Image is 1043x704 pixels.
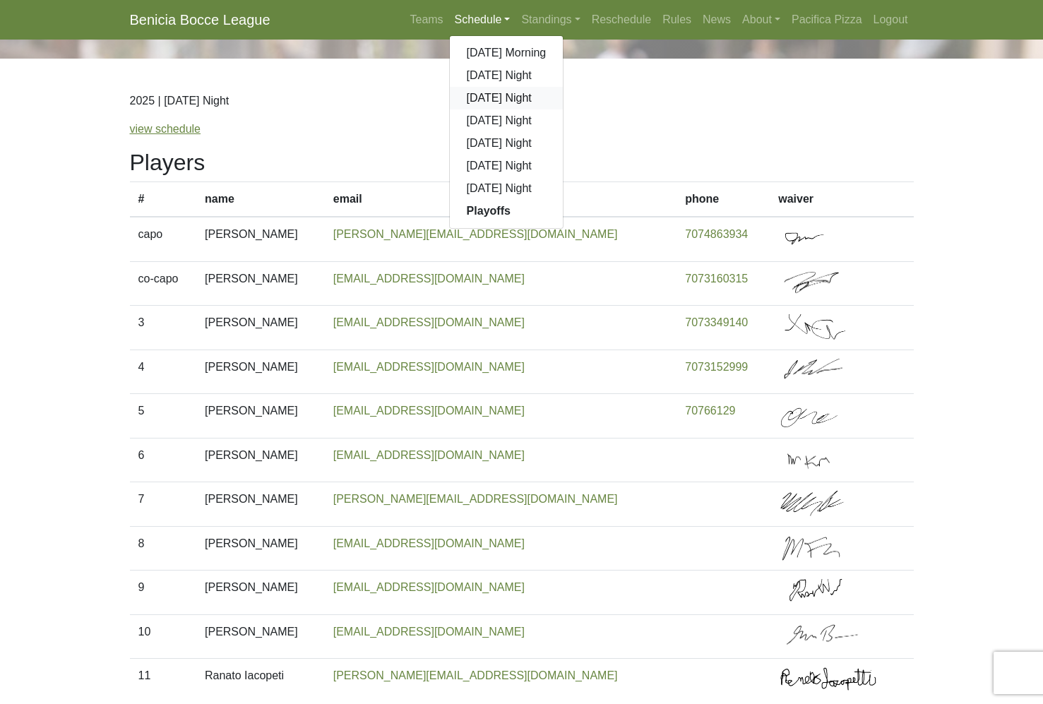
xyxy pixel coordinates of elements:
[130,182,197,217] th: #
[778,402,884,429] img: signed at 3/1/25 9:59am
[196,394,325,438] td: [PERSON_NAME]
[677,182,770,217] th: phone
[450,42,564,64] a: [DATE] Morning
[449,6,516,34] a: Schedule
[333,316,525,328] a: [EMAIL_ADDRESS][DOMAIN_NAME]
[196,614,325,659] td: [PERSON_NAME]
[685,316,748,328] a: 7073349140
[685,405,735,417] a: 70766129
[449,35,564,229] div: Schedule
[130,659,197,703] td: 11
[778,359,884,386] img: signed at 3/1/25 11:55am
[333,493,618,505] a: [PERSON_NAME][EMAIL_ADDRESS][DOMAIN_NAME]
[333,626,525,638] a: [EMAIL_ADDRESS][DOMAIN_NAME]
[130,123,201,135] a: view schedule
[450,155,564,177] a: [DATE] Night
[130,261,197,306] td: co-capo
[130,394,197,438] td: 5
[450,132,564,155] a: [DATE] Night
[333,405,525,417] a: [EMAIL_ADDRESS][DOMAIN_NAME]
[778,579,884,606] img: signed at 3/2/25 8:02pm
[196,438,325,482] td: [PERSON_NAME]
[685,228,748,240] a: 7074863934
[130,93,914,109] p: 2025 | [DATE] Night
[467,205,511,217] strong: Playoffs
[515,6,585,34] a: Standings
[778,491,884,518] img: signed at 3/1/25 11:55am
[685,361,748,373] a: 7073152999
[196,571,325,615] td: [PERSON_NAME]
[657,6,697,34] a: Rules
[778,535,884,562] img: signed at 3/4/25 7:25pm
[770,182,913,217] th: waiver
[778,314,884,341] img: signed at 3/1/25 12:00pm
[196,182,325,217] th: name
[778,667,884,694] img: signed at 3/1/25 11:46am
[586,6,657,34] a: Reschedule
[130,149,914,176] h2: Players
[450,200,564,222] a: Playoffs
[196,306,325,350] td: [PERSON_NAME]
[130,571,197,615] td: 9
[130,438,197,482] td: 6
[196,261,325,306] td: [PERSON_NAME]
[737,6,786,34] a: About
[685,273,748,285] a: 7073160315
[450,87,564,109] a: [DATE] Night
[130,217,197,261] td: capo
[196,217,325,261] td: [PERSON_NAME]
[697,6,737,34] a: News
[786,6,868,34] a: Pacifica Pizza
[130,350,197,394] td: 4
[196,350,325,394] td: [PERSON_NAME]
[130,6,270,34] a: Benicia Bocce League
[333,537,525,549] a: [EMAIL_ADDRESS][DOMAIN_NAME]
[333,273,525,285] a: [EMAIL_ADDRESS][DOMAIN_NAME]
[196,659,325,703] td: Ranato Iacopeti
[333,449,525,461] a: [EMAIL_ADDRESS][DOMAIN_NAME]
[130,482,197,527] td: 7
[325,182,677,217] th: email
[333,669,618,681] a: [PERSON_NAME][EMAIL_ADDRESS][DOMAIN_NAME]
[333,228,618,240] a: [PERSON_NAME][EMAIL_ADDRESS][DOMAIN_NAME]
[450,64,564,87] a: [DATE] Night
[450,109,564,132] a: [DATE] Night
[404,6,448,34] a: Teams
[778,226,884,253] img: signed at 3/1/25 10:34am
[778,270,884,297] img: signed at 3/2/25 4:42pm
[130,526,197,571] td: 8
[333,361,525,373] a: [EMAIL_ADDRESS][DOMAIN_NAME]
[333,581,525,593] a: [EMAIL_ADDRESS][DOMAIN_NAME]
[868,6,914,34] a: Logout
[196,482,325,527] td: [PERSON_NAME]
[196,526,325,571] td: [PERSON_NAME]
[130,306,197,350] td: 3
[778,447,884,474] img: signed at 3/1/25 10:03am
[450,177,564,200] a: [DATE] Night
[778,624,884,650] img: signed at 3/1/25 11:58am
[130,614,197,659] td: 10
